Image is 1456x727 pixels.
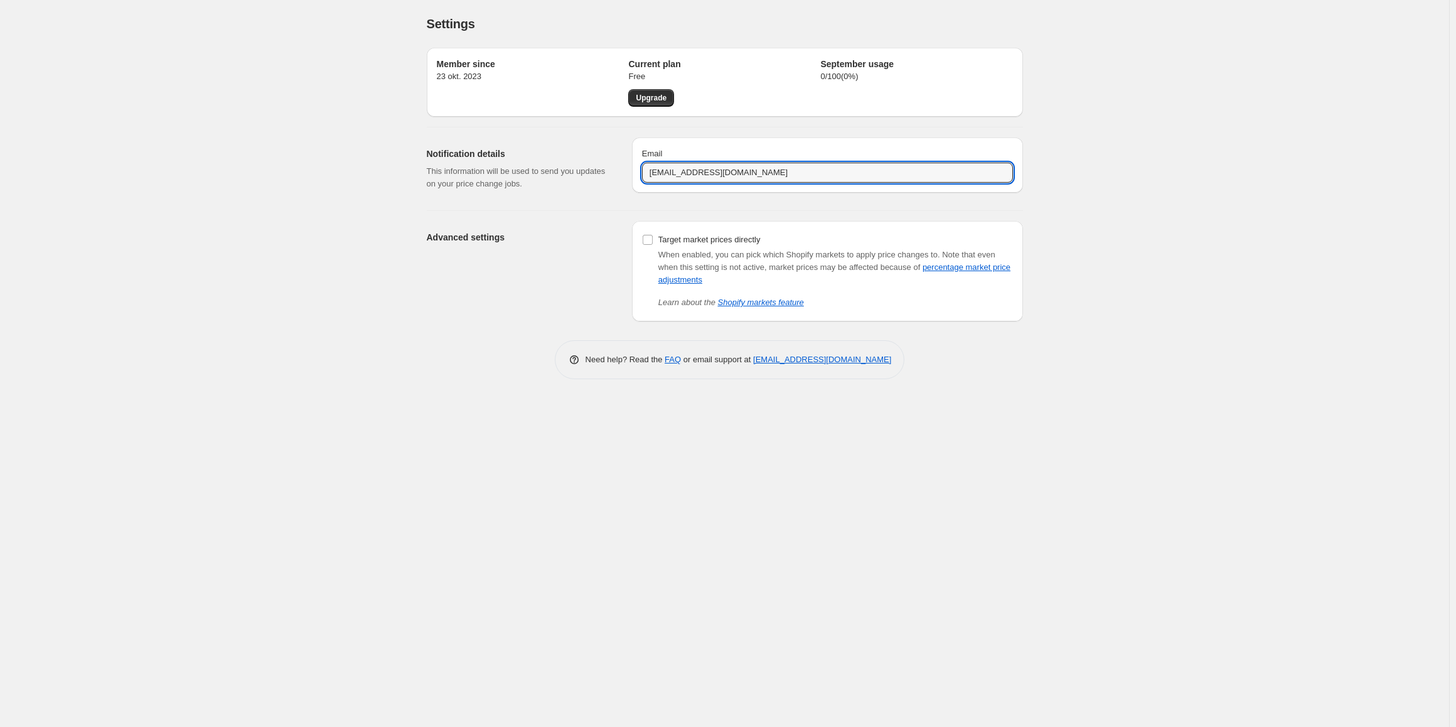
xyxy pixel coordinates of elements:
span: Settings [427,17,475,31]
span: Need help? Read the [586,355,665,364]
span: or email support at [681,355,753,364]
span: Target market prices directly [658,235,761,244]
h2: Current plan [628,58,820,70]
p: 0 / 100 ( 0 %) [820,70,1012,83]
p: 23 okt. 2023 [437,70,629,83]
h2: Notification details [427,148,612,160]
a: Shopify markets feature [718,298,804,307]
h2: September usage [820,58,1012,70]
h2: Member since [437,58,629,70]
p: Free [628,70,820,83]
a: Upgrade [628,89,674,107]
h2: Advanced settings [427,231,612,244]
span: Email [642,149,663,158]
p: This information will be used to send you updates on your price change jobs. [427,165,612,190]
a: [EMAIL_ADDRESS][DOMAIN_NAME] [753,355,891,364]
span: When enabled, you can pick which Shopify markets to apply price changes to. [658,250,940,259]
span: Note that even when this setting is not active, market prices may be affected because of [658,250,1010,284]
a: FAQ [665,355,681,364]
span: Upgrade [636,93,666,103]
i: Learn about the [658,298,804,307]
